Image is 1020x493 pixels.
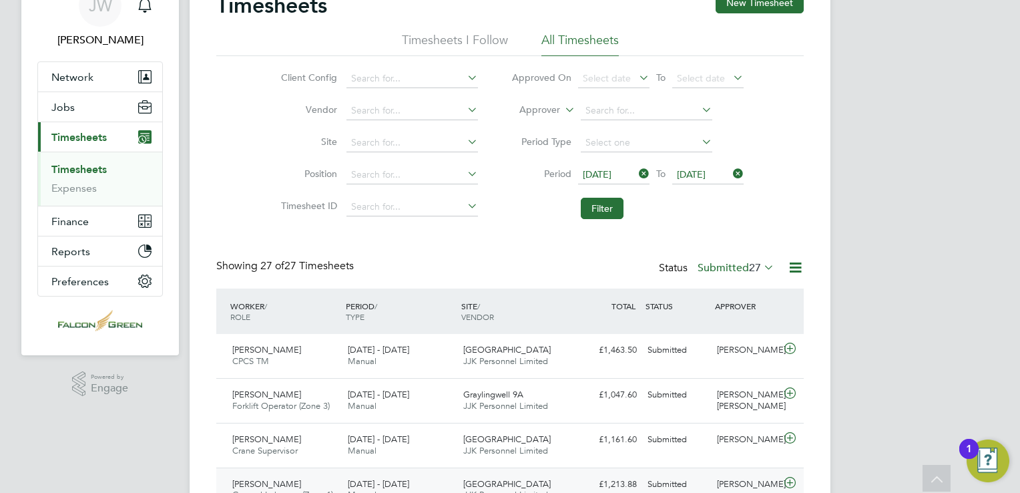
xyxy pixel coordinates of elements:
[232,445,298,456] span: Crane Supervisor
[581,134,712,152] input: Select one
[51,101,75,114] span: Jobs
[348,445,376,456] span: Manual
[346,102,478,120] input: Search for...
[37,32,163,48] span: John Whyte
[38,152,162,206] div: Timesheets
[712,294,781,318] div: APPROVER
[216,259,356,273] div: Showing
[230,311,250,322] span: ROLE
[232,434,301,445] span: [PERSON_NAME]
[659,259,777,278] div: Status
[712,339,781,361] div: [PERSON_NAME]
[511,71,571,84] label: Approved On
[264,301,267,311] span: /
[51,131,107,144] span: Timesheets
[677,168,706,180] span: [DATE]
[583,168,611,180] span: [DATE]
[91,371,128,383] span: Powered by
[51,215,89,228] span: Finance
[348,434,409,445] span: [DATE] - [DATE]
[346,166,478,184] input: Search for...
[642,429,712,451] div: Submitted
[458,294,573,329] div: SITE
[277,136,337,148] label: Site
[581,198,623,219] button: Filter
[749,261,761,275] span: 27
[348,344,409,355] span: [DATE] - [DATE]
[642,384,712,406] div: Submitted
[511,168,571,180] label: Period
[712,384,781,418] div: [PERSON_NAME] [PERSON_NAME]
[232,355,269,367] span: CPCS TM
[642,294,712,318] div: STATUS
[260,259,284,273] span: 27 of
[611,301,635,311] span: TOTAL
[463,434,551,445] span: [GEOGRAPHIC_DATA]
[346,198,478,216] input: Search for...
[581,102,712,120] input: Search for...
[573,384,642,406] div: £1,047.60
[38,267,162,296] button: Preferences
[652,165,670,182] span: To
[402,32,508,56] li: Timesheets I Follow
[232,344,301,355] span: [PERSON_NAME]
[348,389,409,400] span: [DATE] - [DATE]
[463,355,548,367] span: JJK Personnel Limited
[461,311,494,322] span: VENDOR
[573,429,642,451] div: £1,161.60
[463,344,551,355] span: [GEOGRAPHIC_DATA]
[51,163,107,176] a: Timesheets
[346,311,364,322] span: TYPE
[583,72,631,84] span: Select date
[38,236,162,266] button: Reports
[38,206,162,236] button: Finance
[72,371,129,397] a: Powered byEngage
[463,478,551,490] span: [GEOGRAPHIC_DATA]
[346,134,478,152] input: Search for...
[698,261,774,275] label: Submitted
[348,355,376,367] span: Manual
[51,245,90,258] span: Reports
[277,104,337,116] label: Vendor
[38,62,162,92] button: Network
[500,104,560,117] label: Approver
[51,71,93,84] span: Network
[51,275,109,288] span: Preferences
[277,168,337,180] label: Position
[573,339,642,361] div: £1,463.50
[277,71,337,84] label: Client Config
[642,339,712,361] div: Submitted
[652,69,670,86] span: To
[91,383,128,394] span: Engage
[232,400,330,412] span: Forklift Operator (Zone 3)
[374,301,377,311] span: /
[51,182,97,194] a: Expenses
[38,92,162,122] button: Jobs
[477,301,480,311] span: /
[463,389,523,400] span: Graylingwell 9A
[277,200,337,212] label: Timesheet ID
[677,72,725,84] span: Select date
[232,478,301,490] span: [PERSON_NAME]
[463,400,548,412] span: JJK Personnel Limited
[348,478,409,490] span: [DATE] - [DATE]
[38,122,162,152] button: Timesheets
[967,440,1009,482] button: Open Resource Center, 1 new notification
[346,69,478,88] input: Search for...
[37,310,163,331] a: Go to home page
[966,449,972,466] div: 1
[260,259,354,273] span: 27 Timesheets
[348,400,376,412] span: Manual
[342,294,458,329] div: PERIOD
[58,310,142,331] img: falcongreen-logo-retina.png
[232,389,301,400] span: [PERSON_NAME]
[227,294,342,329] div: WORKER
[511,136,571,148] label: Period Type
[463,445,548,456] span: JJK Personnel Limited
[712,429,781,451] div: [PERSON_NAME]
[541,32,619,56] li: All Timesheets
